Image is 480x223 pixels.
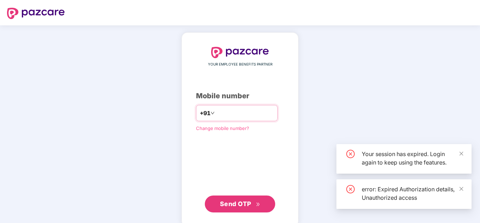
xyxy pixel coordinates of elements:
span: close-circle [346,150,355,158]
div: Your session has expired. Login again to keep using the features. [362,150,463,167]
div: error: Expired Authorization details, Unauthorized access [362,185,463,202]
span: close [459,186,464,191]
a: Change mobile number? [196,125,249,131]
button: Send OTPdouble-right [205,196,275,212]
div: Mobile number [196,91,284,101]
span: down [210,111,215,115]
span: double-right [256,202,260,207]
span: YOUR EMPLOYEE BENEFITS PARTNER [208,62,272,67]
span: Send OTP [220,200,251,207]
img: logo [7,8,65,19]
span: close-circle [346,185,355,193]
span: +91 [200,109,210,118]
span: close [459,151,464,156]
img: logo [211,47,269,58]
